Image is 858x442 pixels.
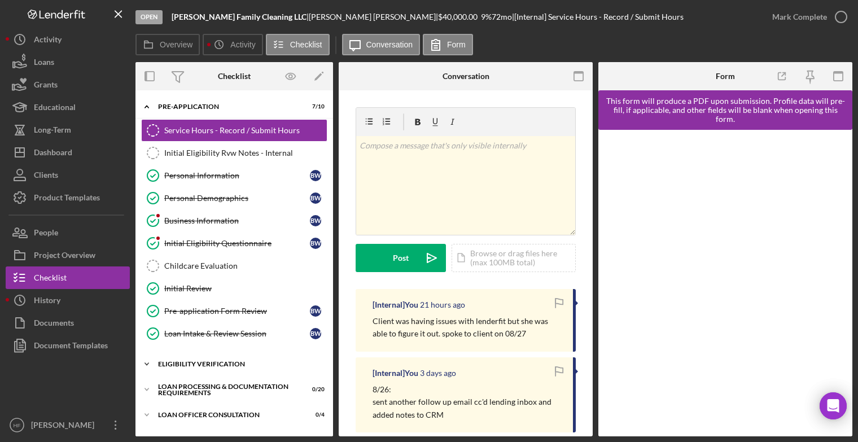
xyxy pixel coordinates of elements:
[141,187,327,209] a: Personal DemographicsBW
[304,412,325,418] div: 0 / 4
[373,396,562,421] p: sent another follow up email cc'd lending inbox and added notes to CRM
[141,142,327,164] a: Initial Eligibility Rvw Notes - Internal
[342,34,421,55] button: Conversation
[164,307,310,316] div: Pre-application Form Review
[820,392,847,419] div: Open Intercom Messenger
[420,369,456,378] time: 2025-08-26 22:41
[34,312,74,337] div: Documents
[164,329,310,338] div: Loan Intake & Review Session
[310,170,321,181] div: B W
[172,12,307,21] b: [PERSON_NAME] Family Cleaning LLC
[164,148,327,157] div: Initial Eligibility Rvw Notes - Internal
[230,40,255,49] label: Activity
[160,40,192,49] label: Overview
[304,386,325,393] div: 0 / 20
[158,103,296,110] div: Pre-Application
[34,334,108,360] div: Document Templates
[512,12,684,21] div: | [Internal] Service Hours - Record / Submit Hours
[266,34,330,55] button: Checklist
[141,164,327,187] a: Personal InformationBW
[772,6,827,28] div: Mark Complete
[141,277,327,300] a: Initial Review
[158,383,296,396] div: Loan Processing & Documentation Requirements
[423,34,473,55] button: Form
[6,312,130,334] button: Documents
[141,209,327,232] a: Business InformationBW
[310,328,321,339] div: B W
[141,300,327,322] a: Pre-application Form ReviewBW
[6,266,130,289] button: Checklist
[164,261,327,270] div: Childcare Evaluation
[310,238,321,249] div: B W
[761,6,852,28] button: Mark Complete
[393,244,409,272] div: Post
[420,300,465,309] time: 2025-08-28 17:58
[6,414,130,436] button: HF[PERSON_NAME]
[141,255,327,277] a: Childcare Evaluation
[310,192,321,204] div: B W
[34,266,67,292] div: Checklist
[28,414,102,439] div: [PERSON_NAME]
[34,289,60,314] div: History
[164,239,310,248] div: Initial Eligibility Questionnaire
[141,232,327,255] a: Initial Eligibility QuestionnaireBW
[309,12,438,21] div: [PERSON_NAME] [PERSON_NAME] |
[6,334,130,357] button: Document Templates
[164,284,327,293] div: Initial Review
[438,12,481,21] div: $40,000.00
[290,40,322,49] label: Checklist
[218,72,251,81] div: Checklist
[310,305,321,317] div: B W
[135,10,163,24] div: Open
[373,300,418,309] div: [Internal] You
[373,369,418,378] div: [Internal] You
[6,289,130,312] button: History
[447,40,466,49] label: Form
[481,12,492,21] div: 9 %
[14,422,21,428] text: HF
[610,141,842,425] iframe: Lenderfit form
[172,12,309,21] div: |
[366,40,413,49] label: Conversation
[304,103,325,110] div: 7 / 10
[164,194,310,203] div: Personal Demographics
[158,412,296,418] div: Loan Officer Consultation
[203,34,262,55] button: Activity
[141,119,327,142] a: Service Hours - Record / Submit Hours
[310,215,321,226] div: B W
[135,34,200,55] button: Overview
[443,72,489,81] div: Conversation
[356,244,446,272] button: Post
[164,171,310,180] div: Personal Information
[716,72,735,81] div: Form
[141,322,327,345] a: Loan Intake & Review SessionBW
